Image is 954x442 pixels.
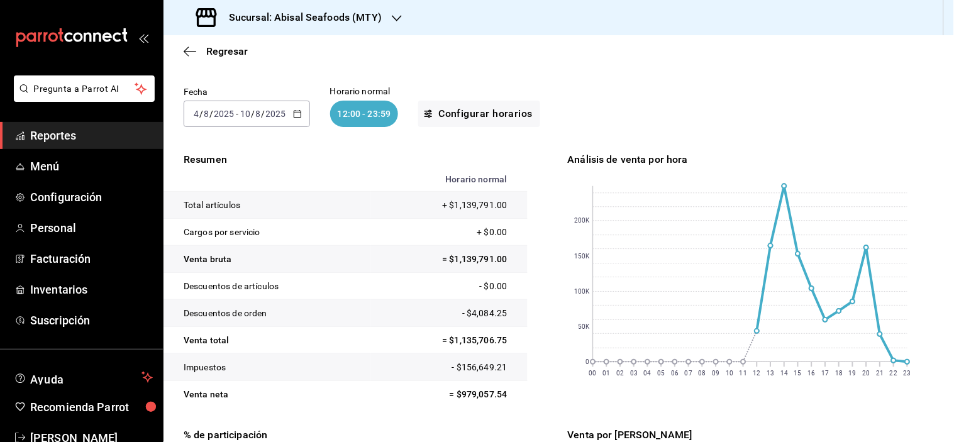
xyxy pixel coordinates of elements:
[574,218,590,224] text: 200K
[330,101,399,127] div: 12:00 - 23:59
[30,127,153,144] span: Reportes
[30,219,153,236] span: Personal
[30,250,153,267] span: Facturación
[808,370,816,377] text: 16
[213,109,235,119] input: ----
[34,82,135,96] span: Pregunta a Parrot AI
[568,152,932,167] div: Análisis de venta por hora
[589,370,596,377] text: 00
[767,370,775,377] text: 13
[30,281,153,298] span: Inventarios
[780,370,788,377] text: 14
[251,109,255,119] span: /
[164,300,371,327] td: Descuentos de orden
[794,370,802,377] text: 15
[138,33,148,43] button: open_drawer_menu
[616,370,624,377] text: 02
[740,370,747,377] text: 11
[164,152,528,167] p: Resumen
[685,370,692,377] text: 07
[574,253,590,260] text: 150K
[14,75,155,102] button: Pregunta a Parrot AI
[644,370,652,377] text: 04
[904,370,911,377] text: 23
[753,370,761,377] text: 12
[371,167,527,192] th: Horario normal
[371,354,527,381] td: - $156,649.21
[193,109,199,119] input: --
[164,381,371,408] td: Venta neta
[671,370,679,377] text: 06
[236,109,238,119] span: -
[164,354,371,381] td: Impuestos
[9,91,155,104] a: Pregunta a Parrot AI
[330,87,399,96] p: Horario normal
[164,327,371,354] td: Venta total
[578,324,590,331] text: 50K
[371,327,527,354] td: = $1,135,706.75
[835,370,843,377] text: 18
[574,289,590,296] text: 100K
[219,10,382,25] h3: Sucursal: Abisal Seafoods (MTY)
[203,109,209,119] input: --
[164,273,371,300] td: Descuentos de artículos
[890,370,898,377] text: 22
[255,109,262,119] input: --
[630,370,638,377] text: 03
[822,370,829,377] text: 17
[164,246,371,273] td: Venta bruta
[371,273,527,300] td: - $0.00
[418,101,540,127] button: Configurar horarios
[699,370,706,377] text: 08
[30,312,153,329] span: Suscripción
[849,370,857,377] text: 19
[164,219,371,246] td: Cargos por servicio
[265,109,287,119] input: ----
[206,45,248,57] span: Regresar
[240,109,251,119] input: --
[726,370,733,377] text: 10
[209,109,213,119] span: /
[184,45,248,57] button: Regresar
[371,192,527,219] td: + $1,139,791.00
[371,246,527,273] td: = $1,139,791.00
[30,399,153,416] span: Recomienda Parrot
[164,192,371,219] td: Total artículos
[585,359,589,366] text: 0
[262,109,265,119] span: /
[30,370,136,385] span: Ayuda
[371,381,527,408] td: = $979,057.54
[877,370,884,377] text: 21
[712,370,719,377] text: 09
[30,189,153,206] span: Configuración
[30,158,153,175] span: Menú
[371,300,527,327] td: - $4,084.25
[184,88,310,97] label: Fecha
[602,370,610,377] text: 01
[657,370,665,377] text: 05
[863,370,870,377] text: 20
[199,109,203,119] span: /
[371,219,527,246] td: + $0.00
